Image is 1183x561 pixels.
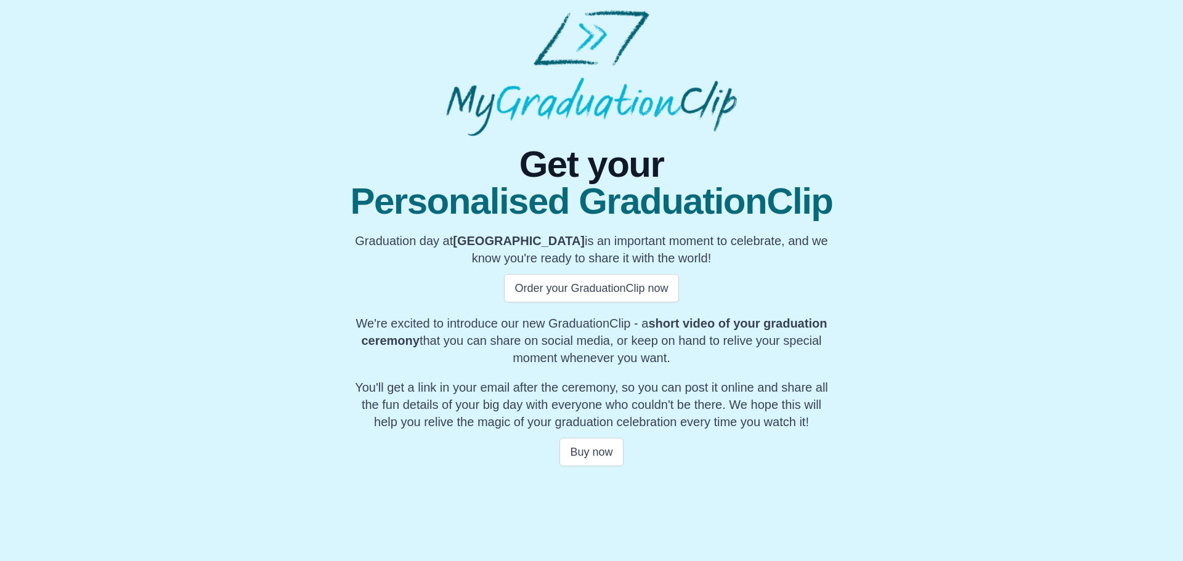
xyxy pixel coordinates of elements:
span: Get your [350,146,832,183]
button: Buy now [559,438,623,466]
img: MyGraduationClip [446,10,737,136]
button: Order your GraduationClip now [504,274,678,302]
p: We're excited to introduce our new GraduationClip - a that you can share on social media, or keep... [355,315,828,366]
b: [GEOGRAPHIC_DATA] [453,234,585,248]
span: Personalised GraduationClip [350,183,832,220]
p: You'll get a link in your email after the ceremony, so you can post it online and share all the f... [355,379,828,430]
p: Graduation day at is an important moment to celebrate, and we know you're ready to share it with ... [355,232,828,267]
